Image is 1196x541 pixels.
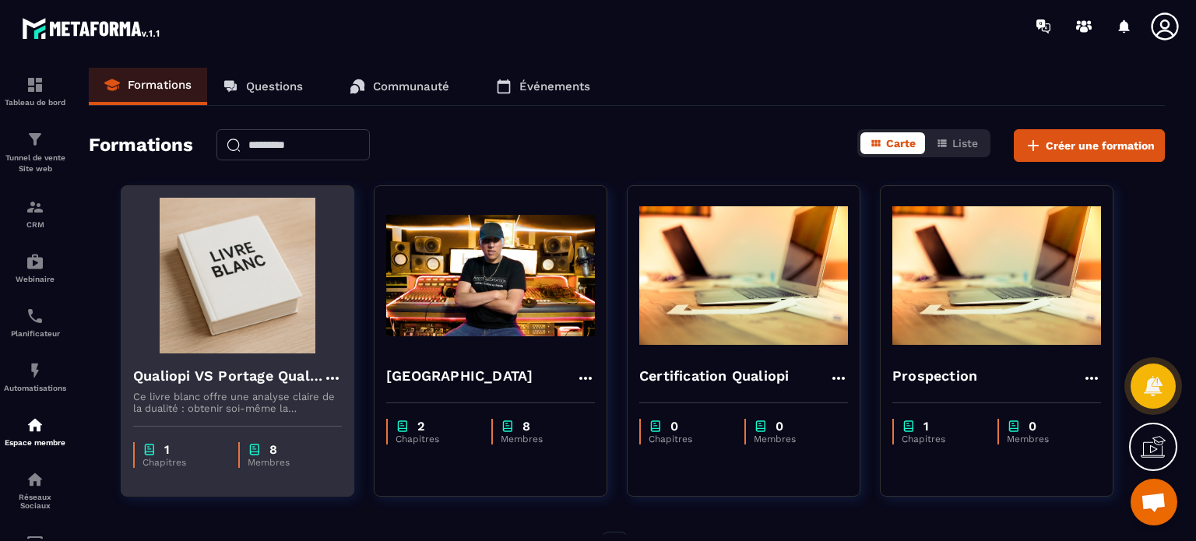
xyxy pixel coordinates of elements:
[649,419,663,434] img: chapter
[417,419,424,434] p: 2
[754,419,768,434] img: chapter
[4,295,66,350] a: schedulerschedulerPlanificateur
[133,198,342,353] img: formation-background
[1007,434,1085,444] p: Membres
[649,434,729,444] p: Chapitres
[4,404,66,458] a: automationsautomationsEspace membre
[1007,419,1021,434] img: chapter
[4,220,66,229] p: CRM
[4,98,66,107] p: Tableau de bord
[22,14,162,42] img: logo
[1014,129,1165,162] button: Créer une formation
[133,391,342,414] p: Ce livre blanc offre une analyse claire de la dualité : obtenir soi-même la certification Qualiop...
[501,419,515,434] img: chapter
[923,419,929,434] p: 1
[386,365,533,387] h4: [GEOGRAPHIC_DATA]
[26,470,44,489] img: social-network
[627,185,880,516] a: formation-backgroundCertification Qualiopichapter0Chapitreschapter0Membres
[269,442,277,457] p: 8
[480,68,606,105] a: Événements
[248,457,326,468] p: Membres
[522,419,530,434] p: 8
[501,434,579,444] p: Membres
[248,442,262,457] img: chapter
[164,442,170,457] p: 1
[89,68,207,105] a: Formations
[26,130,44,149] img: formation
[26,416,44,434] img: automations
[4,153,66,174] p: Tunnel de vente Site web
[902,434,982,444] p: Chapitres
[1029,419,1036,434] p: 0
[4,64,66,118] a: formationformationTableau de bord
[892,198,1101,353] img: formation-background
[880,185,1133,516] a: formation-backgroundProspectionchapter1Chapitreschapter0Membres
[142,442,157,457] img: chapter
[26,307,44,325] img: scheduler
[519,79,590,93] p: Événements
[4,275,66,283] p: Webinaire
[334,68,465,105] a: Communauté
[1046,138,1155,153] span: Créer une formation
[776,419,783,434] p: 0
[1131,479,1177,525] a: Ouvrir le chat
[142,457,223,468] p: Chapitres
[26,361,44,380] img: automations
[4,186,66,241] a: formationformationCRM
[892,365,977,387] h4: Prospection
[246,79,303,93] p: Questions
[396,434,476,444] p: Chapitres
[886,137,916,149] span: Carte
[860,132,925,154] button: Carte
[89,129,193,162] h2: Formations
[386,198,595,353] img: formation-background
[374,185,627,516] a: formation-background[GEOGRAPHIC_DATA]chapter2Chapitreschapter8Membres
[4,493,66,510] p: Réseaux Sociaux
[4,458,66,522] a: social-networksocial-networkRéseaux Sociaux
[128,78,192,92] p: Formations
[26,252,44,271] img: automations
[927,132,987,154] button: Liste
[4,329,66,338] p: Planificateur
[4,384,66,392] p: Automatisations
[670,419,678,434] p: 0
[754,434,832,444] p: Membres
[26,198,44,216] img: formation
[207,68,318,105] a: Questions
[639,198,848,353] img: formation-background
[373,79,449,93] p: Communauté
[396,419,410,434] img: chapter
[4,118,66,186] a: formationformationTunnel de vente Site web
[4,241,66,295] a: automationsautomationsWebinaire
[639,365,789,387] h4: Certification Qualiopi
[26,76,44,94] img: formation
[4,350,66,404] a: automationsautomationsAutomatisations
[952,137,978,149] span: Liste
[121,185,374,516] a: formation-backgroundQualiopi VS Portage QualiopiCe livre blanc offre une analyse claire de la dua...
[902,419,916,434] img: chapter
[133,365,323,387] h4: Qualiopi VS Portage Qualiopi
[4,438,66,447] p: Espace membre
